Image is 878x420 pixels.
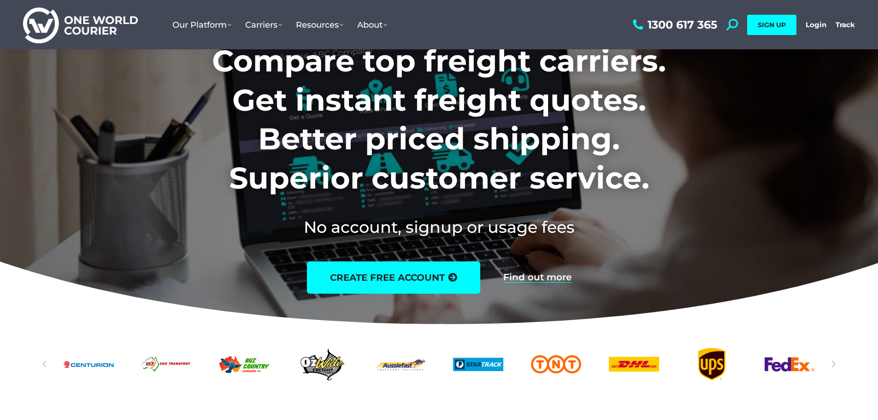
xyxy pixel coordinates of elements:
span: Our Platform [172,20,231,30]
div: 21 / 25 [64,348,114,380]
span: Resources [296,20,343,30]
div: 4 / 25 [687,348,737,380]
h1: Compare top freight carriers. Get instant freight quotes. Better priced shipping. Superior custom... [151,41,727,197]
div: 24 / 25 [297,348,348,380]
h2: No account, signup or usage fees [151,216,727,238]
div: 1 / 25 [453,348,503,380]
a: Resources [289,11,350,39]
a: UPS logo [687,348,737,380]
a: SIGN UP [747,15,796,35]
a: Centurion-logo [64,348,114,380]
div: 2 / 25 [531,348,581,380]
div: 22 / 25 [141,348,192,380]
div: Slides [64,348,815,380]
a: OzWide-Freight-logo [297,348,348,380]
a: 1300 617 365 [631,19,717,30]
a: Track [836,20,855,29]
a: Login [806,20,826,29]
div: 23 / 25 [219,348,270,380]
a: Carriers [238,11,289,39]
a: startrack australia logo [453,348,503,380]
a: FedEx logo [765,348,815,380]
div: 25 / 25 [375,348,425,380]
span: SIGN UP [758,21,786,29]
a: create free account [307,261,480,294]
a: GKR-Transport-Logo-long-text-M [141,348,192,380]
img: One World Courier [23,6,138,43]
a: DHl logo [609,348,659,380]
a: Aussiefast-Transport-logo [375,348,425,380]
div: 3 / 25 [609,348,659,380]
a: Auz-Country-logo [219,348,270,380]
span: About [357,20,387,30]
a: Our Platform [165,11,238,39]
a: About [350,11,394,39]
a: Find out more [503,272,572,283]
span: Carriers [245,20,282,30]
div: 5 / 25 [765,348,815,380]
a: TNT logo Australian freight company [531,348,581,380]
